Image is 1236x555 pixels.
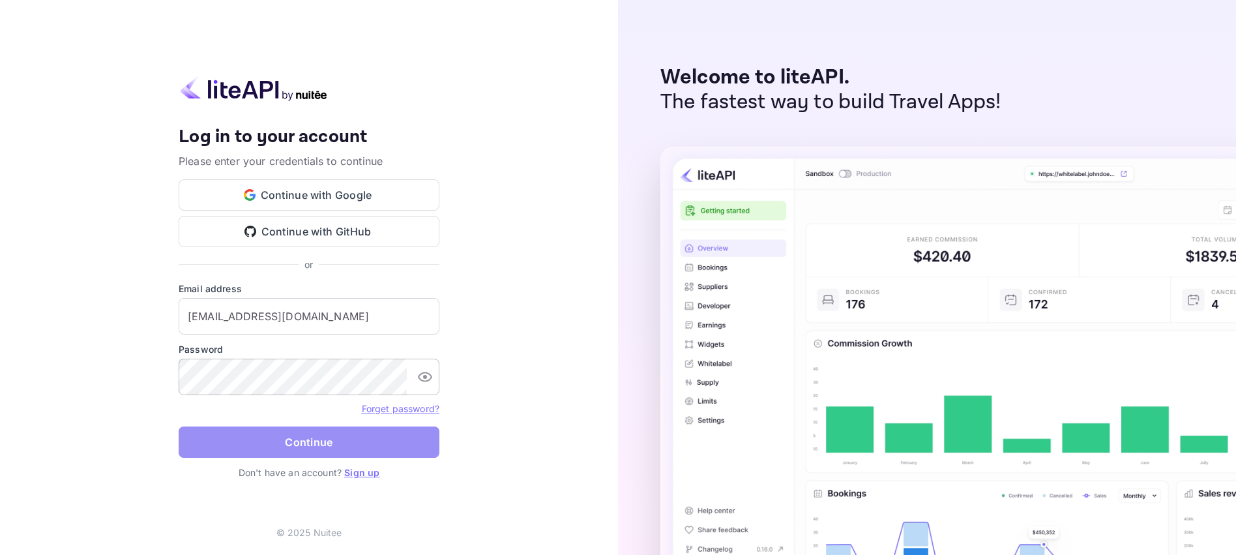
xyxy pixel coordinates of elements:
a: Forget password? [362,403,439,414]
img: liteapi [179,76,329,101]
input: Enter your email address [179,298,439,335]
p: Don't have an account? [179,466,439,479]
a: Sign up [344,467,379,478]
button: Continue with Google [179,179,439,211]
p: Please enter your credentials to continue [179,153,439,169]
p: Welcome to liteAPI. [660,65,1001,90]
button: toggle password visibility [412,364,438,390]
label: Password [179,342,439,356]
a: Forget password? [362,402,439,415]
p: The fastest way to build Travel Apps! [660,90,1001,115]
p: or [304,258,313,271]
button: Continue with GitHub [179,216,439,247]
p: © 2025 Nuitee [276,526,342,539]
h4: Log in to your account [179,126,439,149]
button: Continue [179,427,439,458]
label: Email address [179,282,439,295]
